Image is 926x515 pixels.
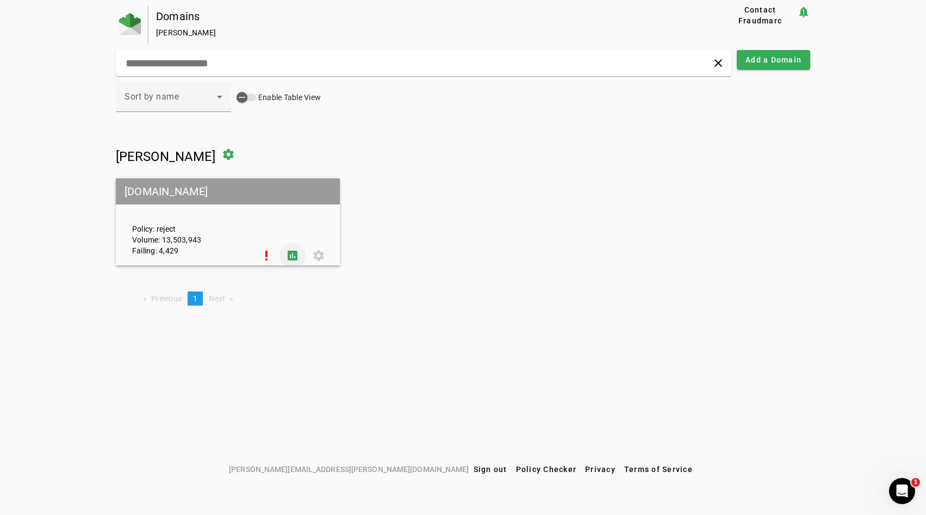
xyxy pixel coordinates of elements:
[469,460,512,479] button: Sign out
[911,478,920,487] span: 1
[156,11,688,22] div: Domains
[512,460,581,479] button: Policy Checker
[889,478,915,504] iframe: Intercom live chat
[620,460,697,479] button: Terms of Service
[474,465,507,474] span: Sign out
[745,54,801,65] span: Add a Domain
[581,460,620,479] button: Privacy
[116,5,810,45] app-page-header: Domains
[253,243,279,269] button: Set Up
[797,5,810,18] mat-icon: notification_important
[256,92,321,103] label: Enable Table View
[119,13,141,35] img: Fraudmarc Logo
[125,91,179,102] span: Sort by name
[116,178,340,204] mat-grid-tile-header: [DOMAIN_NAME]
[585,465,616,474] span: Privacy
[124,188,253,256] div: Policy: reject Volume: 13,503,943 Failing: 4,429
[723,5,797,25] button: Contact Fraudmarc
[156,27,688,38] div: [PERSON_NAME]
[728,4,793,26] span: Contact Fraudmarc
[193,294,197,303] span: 1
[209,294,225,303] span: Next
[116,291,810,306] nav: Pagination
[116,149,215,164] span: [PERSON_NAME]
[151,294,182,303] span: Previous
[306,243,332,269] button: Settings
[279,243,306,269] button: DMARC Report
[624,465,693,474] span: Terms of Service
[737,50,810,70] button: Add a Domain
[229,463,469,475] span: [PERSON_NAME][EMAIL_ADDRESS][PERSON_NAME][DOMAIN_NAME]
[516,465,577,474] span: Policy Checker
